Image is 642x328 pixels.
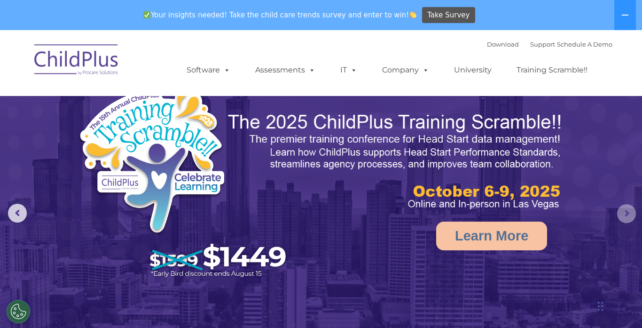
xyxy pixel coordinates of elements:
a: Training Scramble!! [507,61,597,80]
a: Software [177,61,240,80]
span: Last name [131,62,159,69]
a: Company [373,61,438,80]
a: University [445,61,501,80]
a: IT [331,61,367,80]
span: Phone number [131,101,171,108]
img: ChildPlus by Procare Solutions [30,38,124,85]
img: 👏 [409,11,416,18]
span: Take Survey [427,7,470,24]
a: Assessments [246,61,325,80]
div: Drag [598,292,603,320]
a: Support [530,40,555,48]
span: Your insights needed! Take the child care trends survey and enter to win! [139,6,421,24]
img: ✅ [143,11,150,18]
iframe: Chat Widget [488,232,642,328]
font: | [487,40,612,48]
a: Download [487,40,519,48]
a: Learn More [436,222,547,250]
a: Schedule A Demo [557,40,612,48]
a: Take Survey [422,7,475,24]
button: Cookies Settings [7,300,30,323]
